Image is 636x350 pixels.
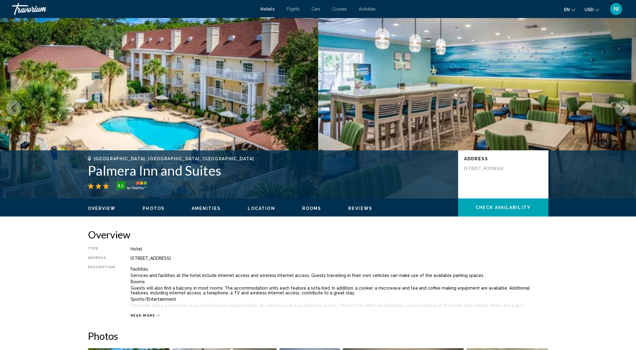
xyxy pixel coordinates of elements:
[248,206,275,211] button: Location
[88,265,116,310] div: Description
[131,273,548,278] p: Services and facilities at the hotel include internet access and wireless internet access. Guests...
[116,181,147,191] img: trustyou-badge-hor.svg
[476,205,531,210] span: Check Availability
[131,256,548,261] div: [STREET_ADDRESS]
[615,101,630,116] button: Next image
[131,297,548,302] p: Sports/Entertainment
[131,247,548,251] div: Hotel
[131,279,548,284] p: Rooms
[287,7,299,11] a: Flights
[260,7,275,11] a: Hotels
[192,206,221,211] button: Amenities
[88,330,548,342] h2: Photos
[88,247,116,251] div: Type
[585,5,599,14] button: Change currency
[302,206,321,211] button: Rooms
[88,163,452,178] h1: Palmera Inn and Suites
[312,7,320,11] a: Cars
[464,166,512,171] p: [STREET_ADDRESS]
[131,313,160,318] button: Read more
[348,206,372,211] button: Reviews
[608,3,624,15] button: User Menu
[332,7,347,11] a: Cruises
[614,6,619,12] span: NI
[131,314,155,318] span: Read more
[585,7,594,12] span: USD
[12,3,254,15] a: Travorium
[458,198,548,216] button: Check Availability
[131,267,548,272] p: Facilities
[564,5,576,14] button: Change language
[115,182,127,189] div: 4.5
[564,7,570,12] span: en
[143,206,165,211] button: Photos
[464,156,542,161] p: Address
[131,286,548,295] p: Guests will also find a balcony in most rooms. The accommodation units each feature a sofa-bed. I...
[94,156,254,161] span: [GEOGRAPHIC_DATA], [GEOGRAPHIC_DATA], [GEOGRAPHIC_DATA]
[359,7,376,11] a: Activities
[6,101,21,116] button: Previous image
[88,206,116,211] button: Overview
[88,229,548,241] h2: Overview
[88,256,116,261] div: Address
